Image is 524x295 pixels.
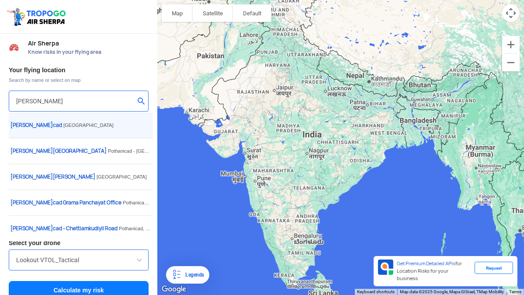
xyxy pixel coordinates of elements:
button: Map camera controls [502,4,520,22]
img: Premium APIs [378,260,393,275]
div: Request [475,262,513,274]
span: cad Grama Panchayat Office [10,199,123,206]
button: Zoom in [502,36,520,53]
h3: Your flying location [9,67,149,73]
img: Google [160,284,188,295]
button: Keyboard shortcuts [357,289,395,295]
input: Search your flying location [16,96,135,106]
img: ic_tgdronemaps.svg [7,7,69,27]
span: Pothanicad - [GEOGRAPHIC_DATA], [GEOGRAPHIC_DATA] [108,148,239,154]
span: [GEOGRAPHIC_DATA] [10,147,108,155]
button: Show street map [162,4,193,22]
span: Map data ©2025 Google, Mapa GISrael, TMap Mobility [400,289,504,294]
span: Pothanicad, [GEOGRAPHIC_DATA] [119,226,196,231]
span: cad [10,122,63,129]
button: Show satellite imagery [193,4,233,22]
span: [GEOGRAPHIC_DATA] [97,174,147,179]
button: Zoom out [502,54,520,71]
div: for Location Risks for your business. [393,260,475,283]
span: Search by name or select on map [9,77,149,84]
img: Risk Scores [9,42,19,53]
span: cad - Chettiamkudiyil Road [10,225,119,232]
span: [PERSON_NAME] [10,173,53,180]
span: Air Sherpa [28,40,149,47]
span: Get Premium Detailed APIs [397,260,455,267]
h3: Select your drone [9,240,149,246]
input: Search by name or Brand [16,255,141,265]
span: [PERSON_NAME] [10,199,53,206]
span: [PERSON_NAME] [10,147,53,155]
span: Know risks in your flying area [28,49,149,56]
span: Pothanicad-[GEOGRAPHIC_DATA], [GEOGRAPHIC_DATA] [123,200,251,205]
div: Legends [182,270,204,280]
span: [PERSON_NAME] [10,173,97,180]
span: [PERSON_NAME] [10,122,53,129]
a: Open this area in Google Maps (opens a new window) [160,284,188,295]
span: [GEOGRAPHIC_DATA] [63,123,114,128]
a: Terms [509,289,521,294]
span: [PERSON_NAME] [10,225,53,232]
img: Legends [171,270,182,280]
